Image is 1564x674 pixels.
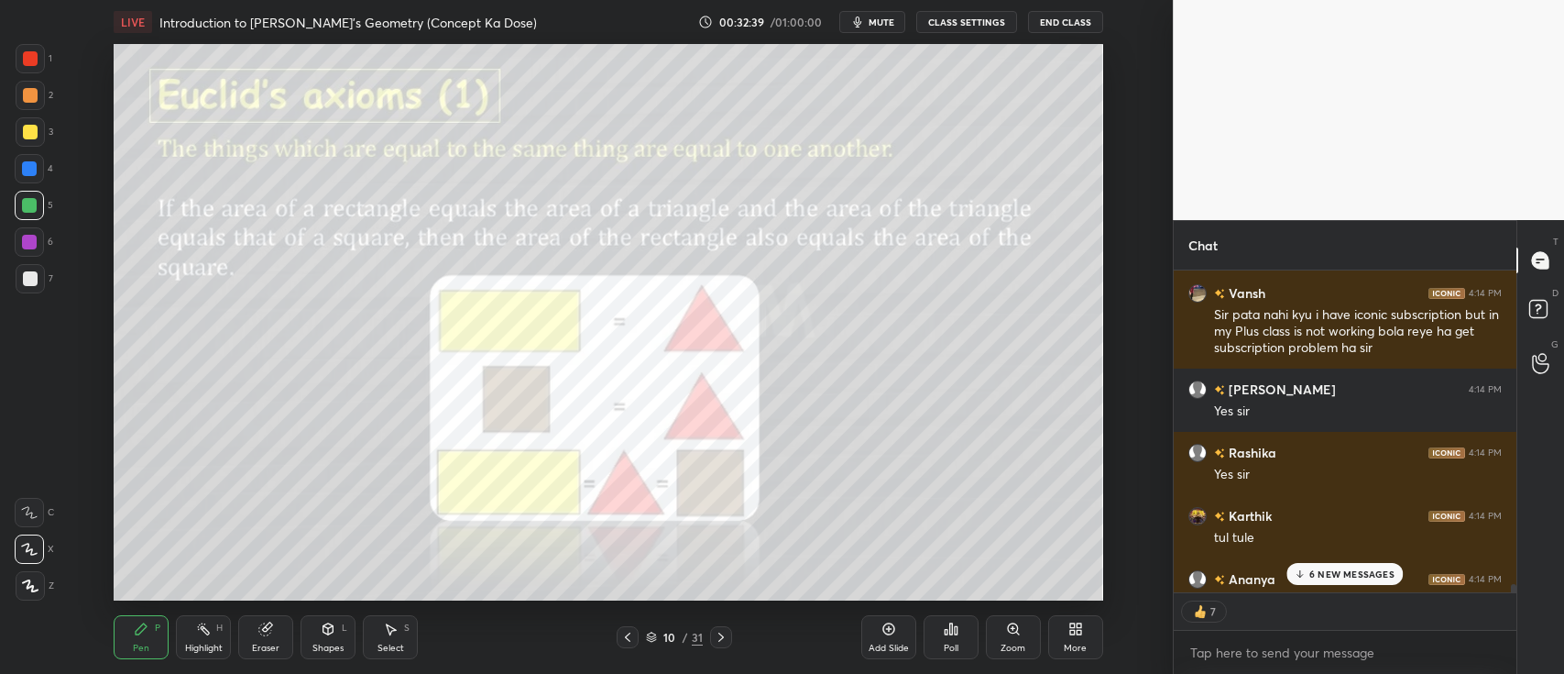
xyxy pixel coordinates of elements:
div: Sir pata nahi kyu i have iconic subscription but in my Plus class is not working bola reye ha get... [1214,306,1502,358]
div: More [1064,644,1087,653]
div: H [216,624,223,633]
img: iconic-dark.1390631f.png [1428,288,1465,299]
div: 7 [1209,604,1217,619]
p: Chat [1174,221,1232,270]
div: 6 [15,227,53,257]
div: Poll [944,644,958,653]
h4: Introduction to [PERSON_NAME]'s Geometry (Concept Ka Dose) [159,14,537,31]
img: no-rating-badge.077c3623.svg [1214,575,1225,585]
h6: Vansh [1225,283,1265,303]
img: default.png [1188,381,1207,399]
div: Add Slide [869,644,909,653]
div: 4:14 PM [1469,384,1502,395]
div: 10 [661,632,679,643]
span: mute [869,16,894,28]
button: End Class [1028,11,1103,33]
div: Yes sir [1214,466,1502,484]
img: 266ec264185e441c94c713f14fa831d4.jpg [1188,507,1207,525]
div: Select [377,644,404,653]
img: default.png [1188,444,1207,462]
div: 31 [692,629,703,646]
div: Highlight [185,644,223,653]
div: 4 [15,154,53,183]
p: T [1553,235,1559,249]
img: no-rating-badge.077c3623.svg [1214,448,1225,459]
div: C [15,498,54,527]
div: Shapes [312,644,344,653]
div: Eraser [252,644,279,653]
div: S [404,624,410,633]
button: CLASS SETTINGS [916,11,1017,33]
img: default.png [1188,570,1207,589]
div: 5 [15,191,53,220]
img: no-rating-badge.077c3623.svg [1214,385,1225,395]
img: iconic-dark.1390631f.png [1428,574,1465,585]
div: 1 [16,44,52,73]
img: iconic-dark.1390631f.png [1428,511,1465,522]
div: Z [16,571,54,601]
div: L [342,624,347,633]
div: grid [1174,271,1516,592]
button: mute [839,11,905,33]
div: 4:14 PM [1469,288,1502,299]
div: tul tule [1214,529,1502,547]
img: ac57951a0799499d8fd19966482b33a2.jpg [1188,284,1207,303]
img: no-rating-badge.077c3623.svg [1214,289,1225,299]
div: 4:14 PM [1469,447,1502,459]
h6: Ananya [1225,569,1275,589]
div: LIVE [114,11,152,33]
div: 4:14 PM [1469,574,1502,585]
img: iconic-dark.1390631f.png [1428,447,1465,459]
p: G [1551,337,1559,351]
p: 6 NEW MESSAGES [1309,569,1394,580]
h6: [PERSON_NAME] [1225,380,1336,399]
div: Zoom [1001,644,1025,653]
div: Pen [133,644,149,653]
div: 7 [16,264,53,293]
h6: Rashika [1225,443,1276,462]
div: P [155,624,160,633]
img: thumbs_up.png [1191,602,1209,621]
img: no-rating-badge.077c3623.svg [1214,512,1225,522]
div: Yes sir [1214,403,1502,421]
div: 3 [16,117,53,147]
p: D [1552,286,1559,300]
div: 2 [16,81,53,110]
h6: Karthik [1225,506,1272,525]
div: 4:14 PM [1469,511,1502,522]
div: X [15,535,54,564]
div: / [683,632,688,643]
